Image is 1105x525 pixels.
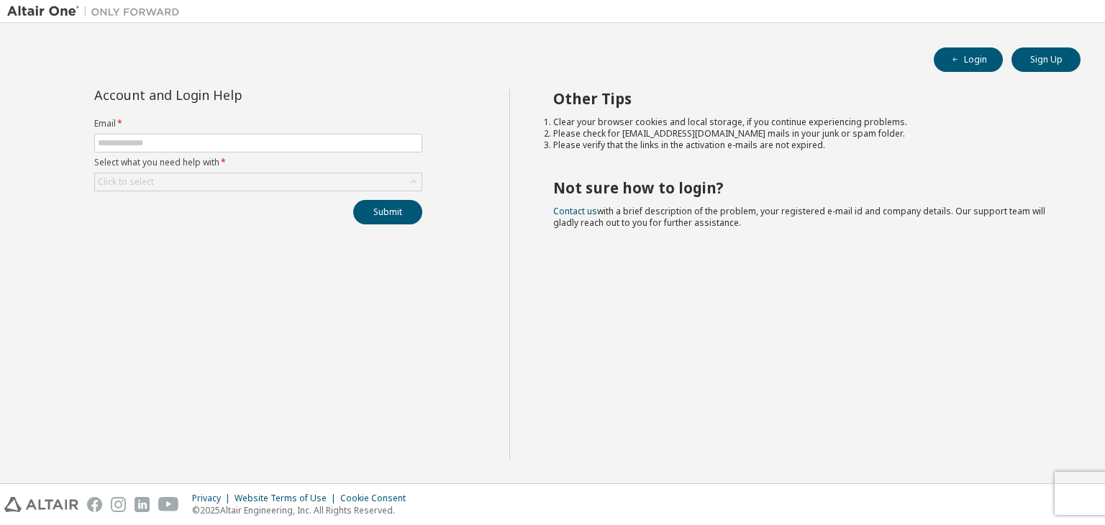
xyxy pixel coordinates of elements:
div: Website Terms of Use [235,493,340,504]
img: instagram.svg [111,497,126,512]
div: Cookie Consent [340,493,414,504]
button: Login [934,47,1003,72]
li: Please check for [EMAIL_ADDRESS][DOMAIN_NAME] mails in your junk or spam folder. [553,128,1055,140]
img: altair_logo.svg [4,497,78,512]
div: Click to select [95,173,422,191]
li: Clear your browser cookies and local storage, if you continue experiencing problems. [553,117,1055,128]
div: Account and Login Help [94,89,357,101]
label: Select what you need help with [94,157,422,168]
img: youtube.svg [158,497,179,512]
h2: Not sure how to login? [553,178,1055,197]
label: Email [94,118,422,129]
div: Privacy [192,493,235,504]
h2: Other Tips [553,89,1055,108]
span: with a brief description of the problem, your registered e-mail id and company details. Our suppo... [553,205,1045,229]
img: linkedin.svg [135,497,150,512]
button: Submit [353,200,422,224]
div: Click to select [98,176,154,188]
p: © 2025 Altair Engineering, Inc. All Rights Reserved. [192,504,414,516]
img: Altair One [7,4,187,19]
a: Contact us [553,205,597,217]
li: Please verify that the links in the activation e-mails are not expired. [553,140,1055,151]
img: facebook.svg [87,497,102,512]
button: Sign Up [1011,47,1081,72]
